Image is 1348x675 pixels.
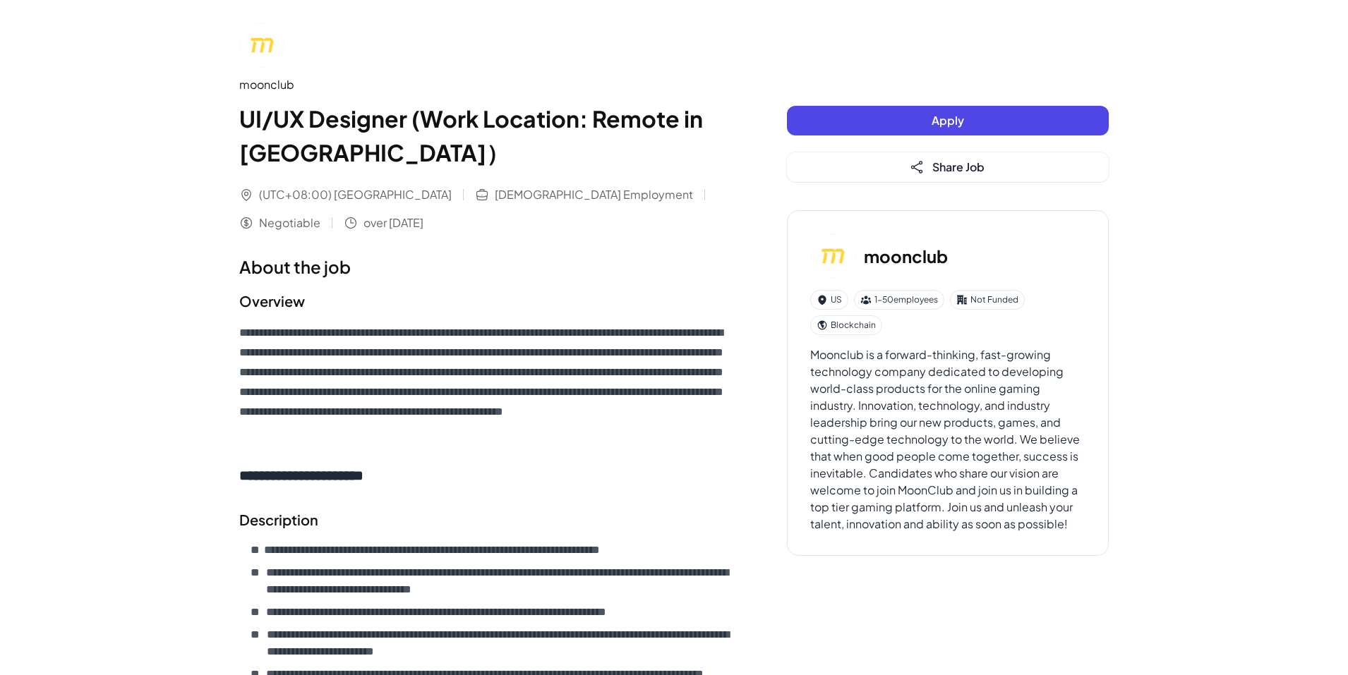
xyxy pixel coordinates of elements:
[363,214,423,231] span: over [DATE]
[239,76,730,93] div: moonclub
[239,291,730,312] h2: Overview
[239,254,730,279] h1: About the job
[259,186,452,203] span: (UTC+08:00) [GEOGRAPHIC_DATA]
[810,290,848,310] div: US
[495,186,693,203] span: [DEMOGRAPHIC_DATA] Employment
[810,346,1085,533] div: Moonclub is a forward-thinking, fast-growing technology company dedicated to developing world-cla...
[239,102,730,169] h1: UI/UX Designer (Work Location: Remote in [GEOGRAPHIC_DATA]）
[810,233,855,279] img: mo
[854,290,944,310] div: 1-50 employees
[810,315,882,335] div: Blockchain
[932,113,964,128] span: Apply
[787,106,1109,135] button: Apply
[239,509,730,530] h2: Description
[864,243,948,269] h3: moonclub
[932,159,985,174] span: Share Job
[259,214,320,231] span: Negotiable
[787,152,1109,182] button: Share Job
[950,290,1025,310] div: Not Funded
[239,23,284,68] img: mo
